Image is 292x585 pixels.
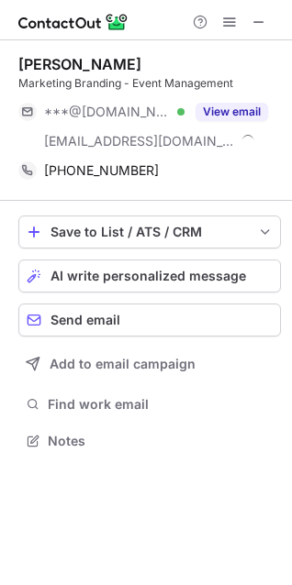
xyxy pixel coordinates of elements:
[44,162,159,179] span: [PHONE_NUMBER]
[48,396,274,413] span: Find work email
[44,133,235,149] span: [EMAIL_ADDRESS][DOMAIN_NAME]
[44,104,171,120] span: ***@[DOMAIN_NAME]
[51,269,246,283] span: AI write personalized message
[51,313,120,327] span: Send email
[18,348,281,381] button: Add to email campaign
[50,357,196,371] span: Add to email campaign
[18,259,281,292] button: AI write personalized message
[51,225,249,239] div: Save to List / ATS / CRM
[18,55,141,73] div: [PERSON_NAME]
[18,75,281,92] div: Marketing Branding - Event Management
[18,428,281,454] button: Notes
[18,11,129,33] img: ContactOut v5.3.10
[18,304,281,337] button: Send email
[196,103,268,121] button: Reveal Button
[18,392,281,417] button: Find work email
[18,215,281,248] button: save-profile-one-click
[48,433,274,449] span: Notes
